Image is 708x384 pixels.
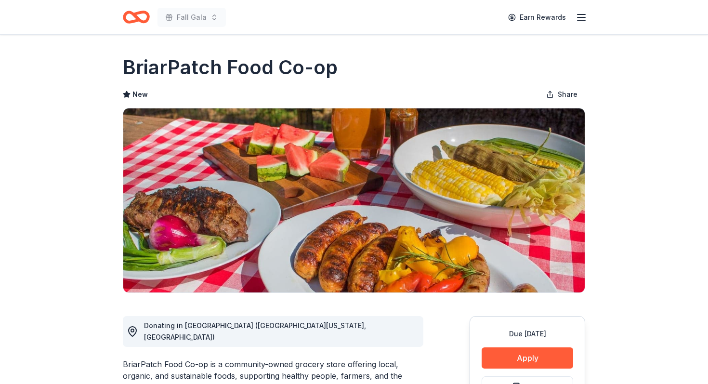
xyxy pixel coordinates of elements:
[482,328,573,340] div: Due [DATE]
[558,89,577,100] span: Share
[144,321,366,341] span: Donating in [GEOGRAPHIC_DATA] ([GEOGRAPHIC_DATA][US_STATE], [GEOGRAPHIC_DATA])
[157,8,226,27] button: Fall Gala
[123,54,338,81] h1: BriarPatch Food Co-op
[123,6,150,28] a: Home
[132,89,148,100] span: New
[123,108,585,292] img: Image for BriarPatch Food Co-op
[502,9,572,26] a: Earn Rewards
[482,347,573,369] button: Apply
[177,12,207,23] span: Fall Gala
[538,85,585,104] button: Share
